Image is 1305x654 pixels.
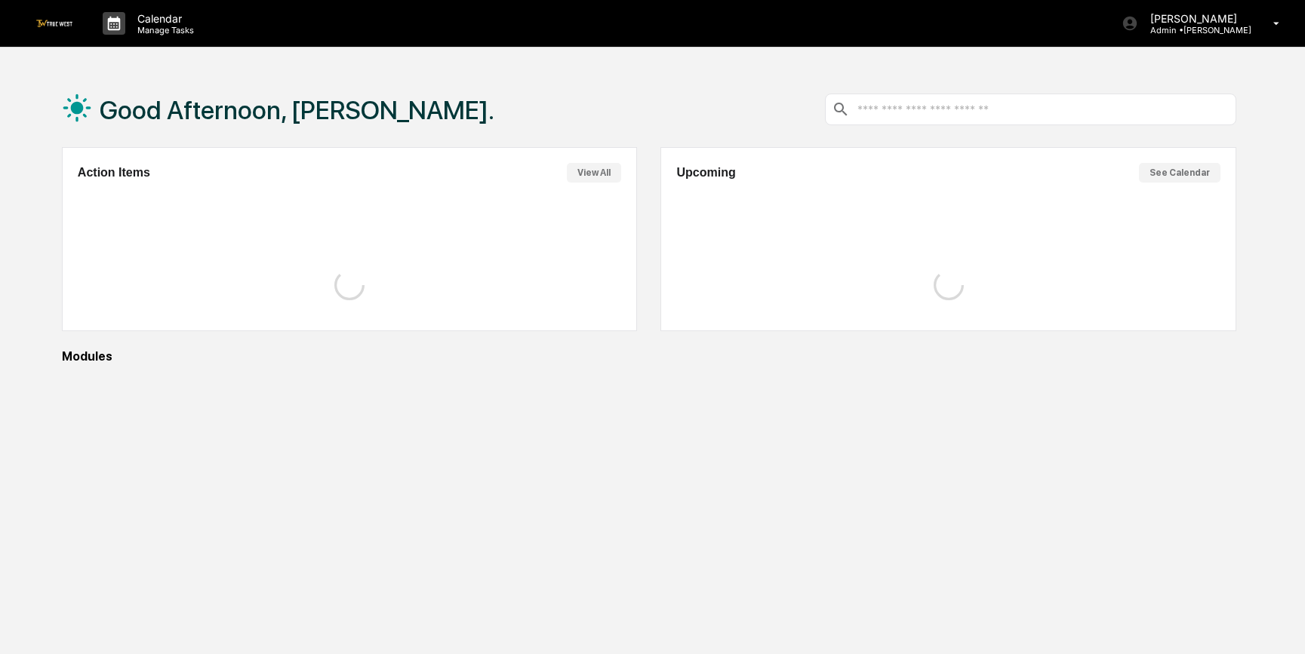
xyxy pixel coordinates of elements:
[1139,163,1220,183] button: See Calendar
[36,20,72,26] img: logo
[125,12,202,25] p: Calendar
[62,349,1236,364] div: Modules
[1138,25,1251,35] p: Admin • [PERSON_NAME]
[125,25,202,35] p: Manage Tasks
[1138,12,1251,25] p: [PERSON_NAME]
[100,95,494,125] h1: Good Afternoon, [PERSON_NAME].
[676,166,735,180] h2: Upcoming
[78,166,150,180] h2: Action Items
[567,163,621,183] button: View All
